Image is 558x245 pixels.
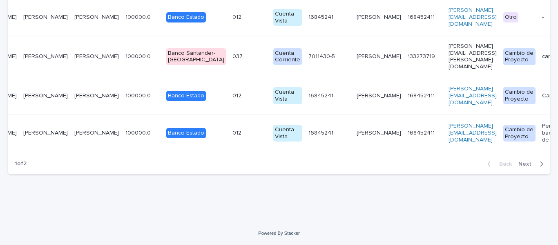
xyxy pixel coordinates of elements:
span: Back [494,161,512,167]
p: 012 [232,130,267,137]
p: 012 [232,14,267,21]
a: [PERSON_NAME][EMAIL_ADDRESS][DOMAIN_NAME] [449,123,497,143]
p: 168452411 [408,14,442,21]
p: [PERSON_NAME] [357,92,401,99]
p: 16845241 [308,92,350,99]
p: 037 [232,53,267,60]
p: 1 of 2 [8,154,33,174]
p: 100000.0 [125,130,160,137]
button: Next [515,160,550,168]
p: [PERSON_NAME] [357,53,401,60]
div: Banco Estado [166,12,206,22]
div: Otro [503,12,518,22]
a: Powered By Stacker [258,231,299,236]
p: [PERSON_NAME] [23,130,68,137]
p: [PERSON_NAME] [357,14,401,21]
p: [PERSON_NAME] [357,130,401,137]
a: [PERSON_NAME][EMAIL_ADDRESS][DOMAIN_NAME] [449,7,497,27]
p: [PERSON_NAME] [74,14,119,21]
p: 100000.0 [125,92,160,99]
div: Banco Santander-[GEOGRAPHIC_DATA] [166,48,226,65]
p: 133273719 [408,53,442,60]
div: Cuenta Vista [273,9,302,26]
div: Banco Estado [166,128,206,138]
p: 7011430-5 [308,53,350,60]
div: Cuenta Vista [273,125,302,142]
div: Cuenta Vista [273,87,302,104]
p: [PERSON_NAME] [74,53,119,60]
div: Cambio de Proyecto [503,125,536,142]
p: [PERSON_NAME] [74,92,119,99]
p: 012 [232,92,267,99]
p: [PERSON_NAME][EMAIL_ADDRESS][PERSON_NAME][DOMAIN_NAME] [449,43,497,70]
p: 16845241 [308,130,350,137]
div: Cuenta Corriente [273,48,302,65]
span: Next [518,161,536,167]
a: [PERSON_NAME][EMAIL_ADDRESS][DOMAIN_NAME] [449,86,497,106]
button: Back [481,160,515,168]
div: Banco Estado [166,91,206,101]
p: [PERSON_NAME] [74,130,119,137]
div: Cambio de Proyecto [503,87,536,104]
p: [PERSON_NAME] [23,53,68,60]
p: 168452411 [408,130,442,137]
p: 100000.0 [125,14,160,21]
p: 100000.0 [125,53,160,60]
p: [PERSON_NAME] [23,92,68,99]
div: Cambio de Proyecto [503,48,536,65]
p: [PERSON_NAME] [23,14,68,21]
p: 168452411 [408,92,442,99]
p: 16845241 [308,14,350,21]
